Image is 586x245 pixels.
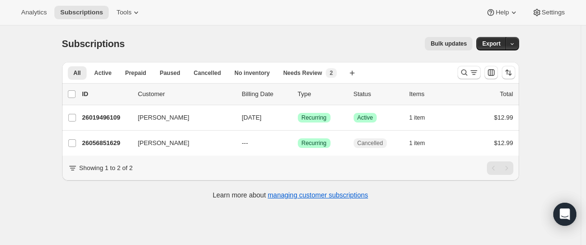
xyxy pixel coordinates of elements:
[496,9,509,16] span: Help
[132,110,229,125] button: [PERSON_NAME]
[234,69,269,77] span: No inventory
[242,114,262,121] span: [DATE]
[330,69,333,77] span: 2
[458,66,481,79] button: Search and filter results
[82,111,513,124] div: 26019496109[PERSON_NAME][DATE]SuccessRecurringSuccessActive1 item$12.99
[111,6,147,19] button: Tools
[268,191,368,199] a: managing customer subscriptions
[79,163,133,173] p: Showing 1 to 2 of 2
[494,139,513,147] span: $12.99
[409,111,436,124] button: 1 item
[482,40,500,48] span: Export
[160,69,180,77] span: Paused
[125,69,146,77] span: Prepaid
[357,114,373,122] span: Active
[21,9,47,16] span: Analytics
[409,89,458,99] div: Items
[138,138,190,148] span: [PERSON_NAME]
[302,114,327,122] span: Recurring
[82,89,130,99] p: ID
[553,203,576,226] div: Open Intercom Messenger
[357,139,383,147] span: Cancelled
[480,6,524,19] button: Help
[487,161,513,175] nav: Pagination
[15,6,52,19] button: Analytics
[82,113,130,122] p: 26019496109
[354,89,402,99] p: Status
[283,69,322,77] span: Needs Review
[298,89,346,99] div: Type
[62,38,125,49] span: Subscriptions
[54,6,109,19] button: Subscriptions
[302,139,327,147] span: Recurring
[138,113,190,122] span: [PERSON_NAME]
[542,9,565,16] span: Settings
[425,37,472,50] button: Bulk updates
[494,114,513,121] span: $12.99
[82,89,513,99] div: IDCustomerBilling DateTypeStatusItemsTotal
[116,9,131,16] span: Tools
[526,6,571,19] button: Settings
[476,37,506,50] button: Export
[502,66,515,79] button: Sort the results
[194,69,221,77] span: Cancelled
[242,89,290,99] p: Billing Date
[213,190,368,200] p: Learn more about
[82,136,513,150] div: 26056851629[PERSON_NAME]---SuccessRecurringCancelled1 item$12.99
[132,135,229,151] button: [PERSON_NAME]
[500,89,513,99] p: Total
[409,114,425,122] span: 1 item
[138,89,234,99] p: Customer
[431,40,467,48] span: Bulk updates
[60,9,103,16] span: Subscriptions
[242,139,248,147] span: ---
[94,69,112,77] span: Active
[82,138,130,148] p: 26056851629
[409,139,425,147] span: 1 item
[74,69,81,77] span: All
[344,66,360,80] button: Create new view
[409,136,436,150] button: 1 item
[484,66,498,79] button: Customize table column order and visibility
